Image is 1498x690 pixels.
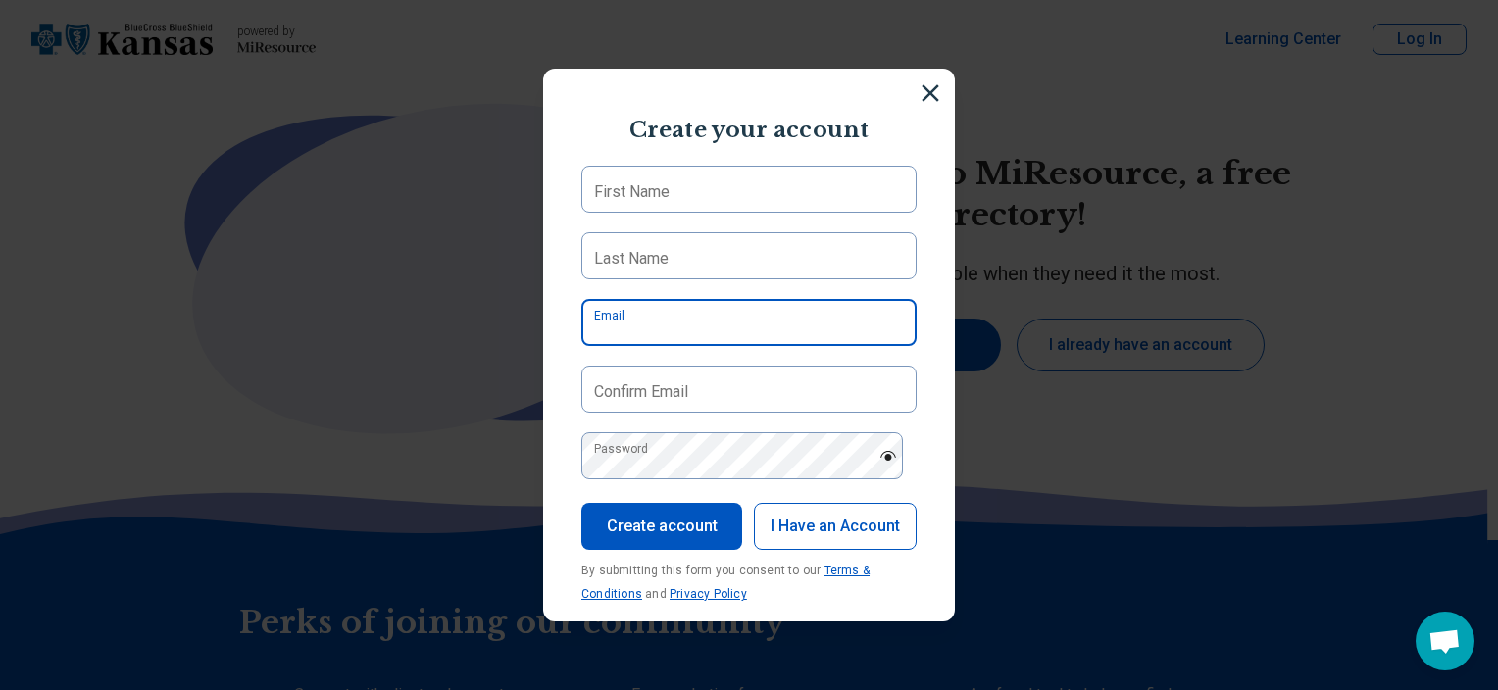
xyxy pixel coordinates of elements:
[594,307,624,324] label: Email
[594,180,670,204] label: First Name
[879,451,897,461] img: password
[594,440,648,458] label: Password
[594,380,688,404] label: Confirm Email
[754,503,917,550] button: I Have an Account
[563,116,935,146] p: Create your account
[594,247,669,271] label: Last Name
[581,564,870,601] span: By submitting this form you consent to our and
[670,587,747,601] a: Privacy Policy
[581,503,742,550] button: Create account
